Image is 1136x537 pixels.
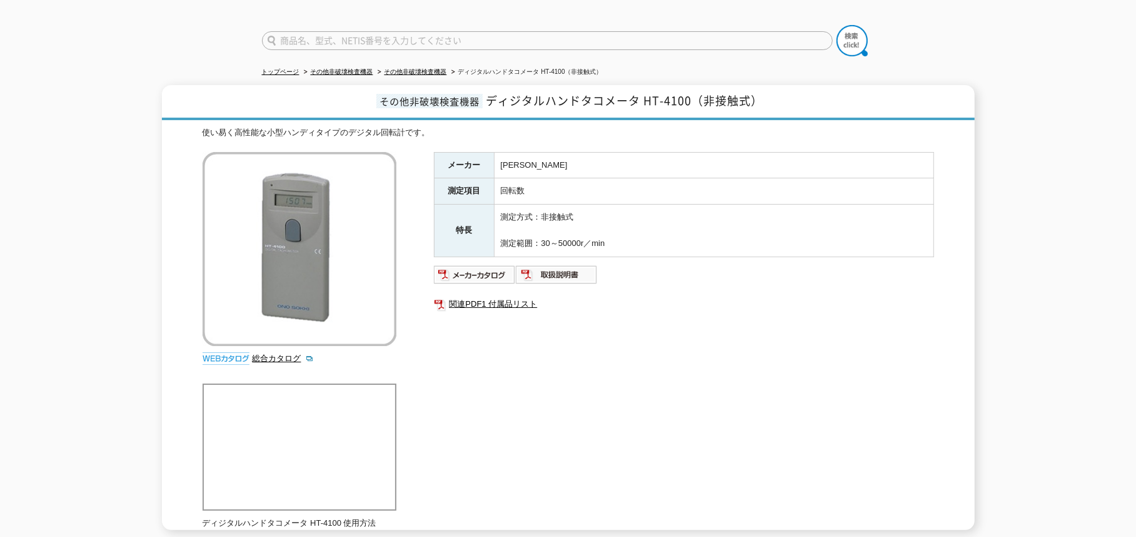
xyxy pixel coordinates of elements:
[262,68,299,75] a: トップページ
[203,126,934,140] div: 使い易く高性能な小型ハンディタイプのデジタル回転計です。
[494,152,933,178] td: [PERSON_NAME]
[434,273,516,282] a: メーカーカタログ
[516,265,598,285] img: 取扱説明書
[203,152,396,346] img: ディジタルハンドタコメータ HT-4100（非接触式）
[434,205,494,257] th: 特長
[494,205,933,257] td: 測定方式：非接触式 測定範囲：30～50000r／min
[253,354,314,363] a: 総合カタログ
[449,66,603,79] li: ディジタルハンドタコメータ HT-4100（非接触式）
[837,25,868,56] img: btn_search.png
[434,178,494,205] th: 測定項目
[434,152,494,178] th: メーカー
[203,352,249,365] img: webカタログ
[494,178,933,205] td: 回転数
[376,94,483,108] span: その他非破壊検査機器
[203,517,396,530] p: ディジタルハンドタコメータ HT-4100 使用方法
[385,68,447,75] a: その他非破壊検査機器
[262,31,833,50] input: 商品名、型式、NETIS番号を入力してください
[516,273,598,282] a: 取扱説明書
[434,265,516,285] img: メーカーカタログ
[486,92,763,109] span: ディジタルハンドタコメータ HT-4100（非接触式）
[434,296,934,312] a: 関連PDF1 付属品リスト
[311,68,373,75] a: その他非破壊検査機器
